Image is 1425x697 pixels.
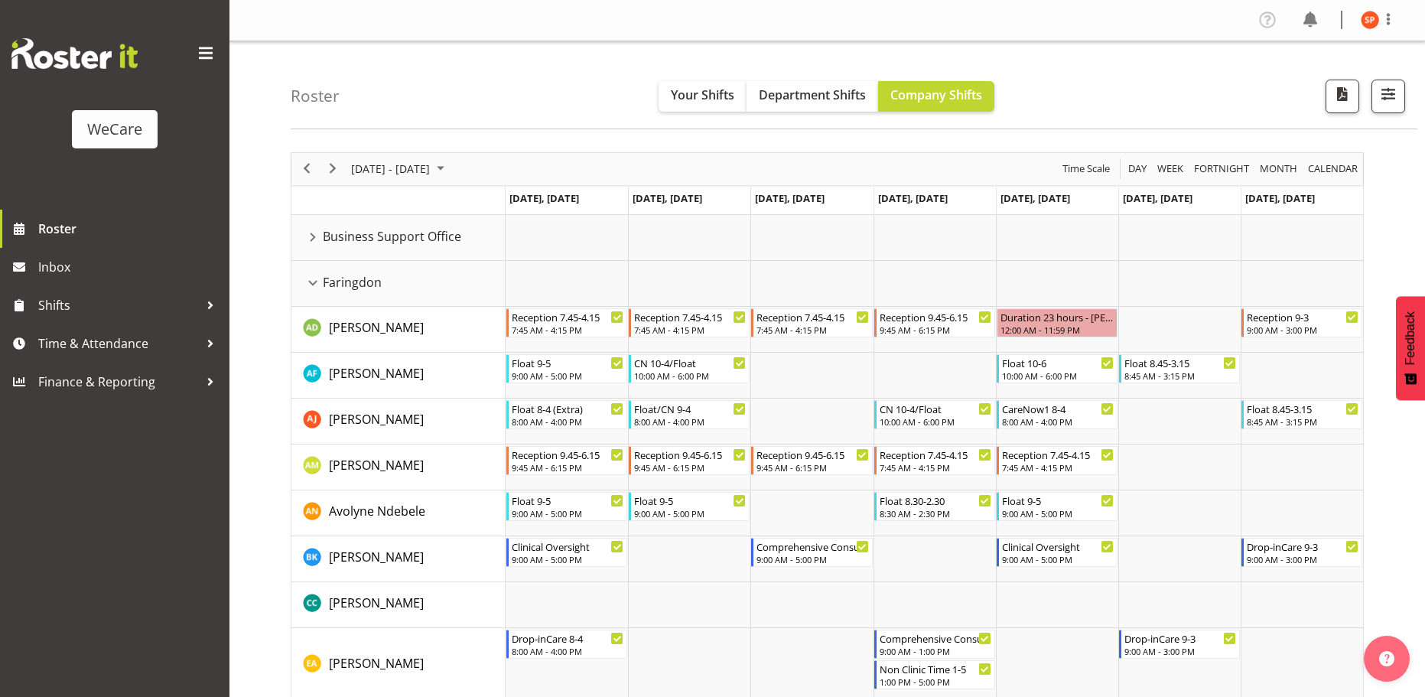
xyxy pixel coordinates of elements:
span: [PERSON_NAME] [329,365,424,382]
div: 12:00 AM - 11:59 PM [1000,324,1114,336]
div: Alex Ferguson"s event - Float 9-5 Begin From Monday, September 29, 2025 at 9:00:00 AM GMT+13:00 E... [506,354,627,383]
span: [DATE], [DATE] [1123,191,1192,205]
div: 7:45 AM - 4:15 PM [756,324,868,336]
a: [PERSON_NAME] [329,456,424,474]
div: 7:45 AM - 4:15 PM [512,324,623,336]
a: [PERSON_NAME] [329,654,424,673]
div: Float/CN 9-4 [634,401,746,416]
div: 8:45 AM - 3:15 PM [1247,415,1358,428]
a: [PERSON_NAME] [329,318,424,337]
td: Avolyne Ndebele resource [291,490,506,536]
span: Business Support Office [323,227,461,246]
div: Avolyne Ndebele"s event - Float 8.30-2.30 Begin From Thursday, October 2, 2025 at 8:30:00 AM GMT+... [874,492,995,521]
span: [PERSON_NAME] [329,457,424,474]
span: Shifts [38,294,199,317]
td: Amy Johannsen resource [291,399,506,445]
div: 8:00 AM - 4:00 PM [634,415,746,428]
td: Antonia Mao resource [291,445,506,490]
div: 9:00 AM - 1:00 PM [880,645,991,657]
span: calendar [1306,159,1359,178]
span: Feedback [1404,311,1417,365]
button: Your Shifts [659,81,747,112]
div: 9:00 AM - 5:00 PM [634,507,746,519]
div: Clinical Oversight [1002,539,1114,554]
div: Ena Advincula"s event - Drop-inCare 9-3 Begin From Saturday, October 4, 2025 at 9:00:00 AM GMT+13... [1119,630,1240,659]
span: [DATE], [DATE] [509,191,579,205]
div: Antonia Mao"s event - Reception 9.45-6.15 Begin From Monday, September 29, 2025 at 9:45:00 AM GMT... [506,446,627,475]
div: 8:30 AM - 2:30 PM [880,507,991,519]
a: [PERSON_NAME] [329,410,424,428]
td: Charlotte Courtney resource [291,582,506,628]
div: Ena Advincula"s event - Drop-inCare 8-4 Begin From Monday, September 29, 2025 at 8:00:00 AM GMT+1... [506,630,627,659]
span: [DATE], [DATE] [755,191,825,205]
button: Filter Shifts [1371,80,1405,113]
div: Antonia Mao"s event - Reception 7.45-4.15 Begin From Friday, October 3, 2025 at 7:45:00 AM GMT+13... [997,446,1118,475]
div: 10:00 AM - 6:00 PM [634,370,746,382]
div: Amy Johannsen"s event - Float/CN 9-4 Begin From Tuesday, September 30, 2025 at 8:00:00 AM GMT+13:... [629,400,750,429]
div: Float 9-5 [1002,493,1114,508]
span: [PERSON_NAME] [329,594,424,611]
img: Rosterit website logo [11,38,138,69]
span: [DATE] - [DATE] [350,159,431,178]
div: Aleea Devenport"s event - Duration 23 hours - Aleea Devenport Begin From Friday, October 3, 2025 ... [997,308,1118,337]
div: 9:00 AM - 5:00 PM [512,507,623,519]
div: 8:00 AM - 4:00 PM [1002,415,1114,428]
div: Aleea Devenport"s event - Reception 7.45-4.15 Begin From Monday, September 29, 2025 at 7:45:00 AM... [506,308,627,337]
span: Company Shifts [890,86,982,103]
div: previous period [294,153,320,185]
div: Avolyne Ndebele"s event - Float 9-5 Begin From Monday, September 29, 2025 at 9:00:00 AM GMT+13:00... [506,492,627,521]
span: [PERSON_NAME] [329,549,424,565]
a: Avolyne Ndebele [329,502,425,520]
div: Avolyne Ndebele"s event - Float 9-5 Begin From Tuesday, September 30, 2025 at 9:00:00 AM GMT+13:0... [629,492,750,521]
td: Faringdon resource [291,261,506,307]
div: Antonia Mao"s event - Reception 9.45-6.15 Begin From Wednesday, October 1, 2025 at 9:45:00 AM GMT... [751,446,872,475]
div: Float 10-6 [1002,355,1114,370]
div: Aleea Devenport"s event - Reception 9.45-6.15 Begin From Thursday, October 2, 2025 at 9:45:00 AM ... [874,308,995,337]
span: Your Shifts [671,86,734,103]
td: Alex Ferguson resource [291,353,506,399]
div: next period [320,153,346,185]
div: Amy Johannsen"s event - CareNow1 8-4 Begin From Friday, October 3, 2025 at 8:00:00 AM GMT+13:00 E... [997,400,1118,429]
div: Clinical Oversight [512,539,623,554]
h4: Roster [291,87,340,105]
div: 9:45 AM - 6:15 PM [512,461,623,474]
div: 9:00 AM - 5:00 PM [512,370,623,382]
div: Antonia Mao"s event - Reception 7.45-4.15 Begin From Thursday, October 2, 2025 at 7:45:00 AM GMT+... [874,446,995,475]
img: samantha-poultney11298.jpg [1361,11,1379,29]
button: Month [1306,159,1361,178]
div: Alex Ferguson"s event - CN 10-4/Float Begin From Tuesday, September 30, 2025 at 10:00:00 AM GMT+1... [629,354,750,383]
span: Finance & Reporting [38,370,199,393]
div: Float 8.30-2.30 [880,493,991,508]
div: Reception 9.45-6.15 [880,309,991,324]
div: Reception 7.45-4.15 [1002,447,1114,462]
div: Float 9-5 [512,493,623,508]
div: Amy Johannsen"s event - Float 8.45-3.15 Begin From Sunday, October 5, 2025 at 8:45:00 AM GMT+13:0... [1241,400,1362,429]
span: [DATE], [DATE] [633,191,702,205]
button: Feedback - Show survey [1396,296,1425,400]
button: Previous [297,159,317,178]
div: Amy Johannsen"s event - Float 8-4 (Extra) Begin From Monday, September 29, 2025 at 8:00:00 AM GMT... [506,400,627,429]
div: 9:00 AM - 5:00 PM [756,553,868,565]
div: Brian Ko"s event - Comprehensive Consult 9-5 Begin From Wednesday, October 1, 2025 at 9:00:00 AM ... [751,538,872,567]
a: [PERSON_NAME] [329,364,424,383]
span: [DATE], [DATE] [1245,191,1315,205]
span: Month [1258,159,1299,178]
div: 9:00 AM - 3:00 PM [1247,553,1358,565]
div: 9:00 AM - 5:00 PM [1002,507,1114,519]
button: Next [323,159,343,178]
div: CN 10-4/Float [880,401,991,416]
div: Reception 9.45-6.15 [634,447,746,462]
button: Department Shifts [747,81,878,112]
div: 7:45 AM - 4:15 PM [880,461,991,474]
span: Department Shifts [759,86,866,103]
div: Brian Ko"s event - Drop-inCare 9-3 Begin From Sunday, October 5, 2025 at 9:00:00 AM GMT+13:00 End... [1241,538,1362,567]
div: Avolyne Ndebele"s event - Float 9-5 Begin From Friday, October 3, 2025 at 9:00:00 AM GMT+13:00 En... [997,492,1118,521]
div: Comprehensive Consult 9-5 [756,539,868,554]
div: Alex Ferguson"s event - Float 8.45-3.15 Begin From Saturday, October 4, 2025 at 8:45:00 AM GMT+13... [1119,354,1240,383]
div: Reception 7.45-4.15 [634,309,746,324]
div: 8:45 AM - 3:15 PM [1124,370,1236,382]
div: 9:00 AM - 5:00 PM [1002,553,1114,565]
div: 9:00 AM - 3:00 PM [1124,645,1236,657]
div: 9:45 AM - 6:15 PM [634,461,746,474]
button: Company Shifts [878,81,994,112]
